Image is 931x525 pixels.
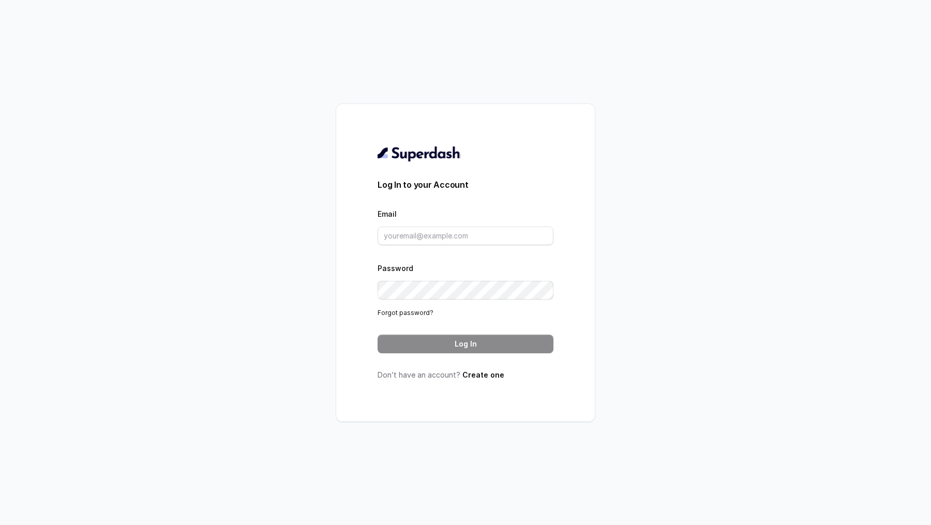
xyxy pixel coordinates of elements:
[378,227,553,245] input: youremail@example.com
[378,145,461,162] img: light.svg
[378,309,433,317] a: Forgot password?
[462,370,504,379] a: Create one
[378,335,553,353] button: Log In
[378,209,397,218] label: Email
[378,178,553,191] h3: Log In to your Account
[378,370,553,380] p: Don’t have an account?
[378,264,413,273] label: Password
